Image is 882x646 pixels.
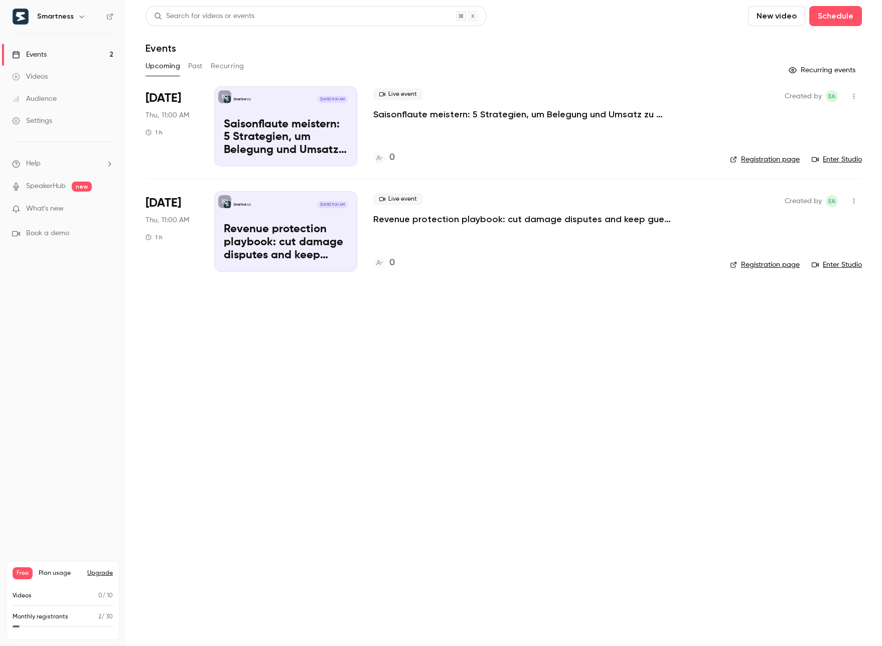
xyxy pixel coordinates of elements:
a: 0 [373,151,395,165]
span: Thu, 11:00 AM [145,110,189,120]
a: Enter Studio [812,260,862,270]
span: Created by [785,90,822,102]
span: EA [828,195,835,207]
span: [DATE] 11:00 AM [317,201,347,208]
div: 1 h [145,233,163,241]
span: new [72,182,92,192]
button: Recurring [211,58,244,74]
span: [DATE] [145,90,181,106]
p: Smartness [233,202,251,207]
button: Upgrade [87,569,113,577]
p: Revenue protection playbook: cut damage disputes and keep guest trust [224,223,348,262]
span: Eleonora Aste [826,90,838,102]
span: Live event [373,193,423,205]
span: EA [828,90,835,102]
h4: 0 [389,151,395,165]
div: Oct 23 Thu, 11:00 AM (Europe/Rome) [145,191,198,271]
a: Revenue protection playbook: cut damage disputes and keep guest trust [373,213,674,225]
a: Revenue protection playbook: cut damage disputes and keep guest trustSmartness[DATE] 11:00 AMReve... [214,191,357,271]
img: Smartness [13,9,29,25]
span: Free [13,567,33,579]
h4: 0 [389,256,395,270]
span: What's new [26,204,64,214]
span: 0 [98,593,102,599]
div: 1 h [145,128,163,136]
div: Search for videos or events [154,11,254,22]
a: Registration page [730,260,800,270]
span: Live event [373,88,423,100]
span: 2 [98,614,101,620]
span: Thu, 11:00 AM [145,215,189,225]
a: Saisonflaute meistern: 5 Strategien, um Belegung und Umsatz zu sichernSmartness[DATE] 11:00 AMSai... [214,86,357,167]
li: help-dropdown-opener [12,158,113,169]
a: Registration page [730,154,800,165]
div: Settings [12,116,52,126]
span: [DATE] 11:00 AM [317,96,347,103]
p: Smartness [233,97,251,102]
span: [DATE] [145,195,181,211]
button: Schedule [809,6,862,26]
span: Plan usage [39,569,81,577]
h6: Smartness [37,12,74,22]
button: Recurring events [784,62,862,78]
div: Events [12,50,47,60]
p: Monthly registrants [13,612,68,621]
a: SpeakerHub [26,181,66,192]
div: Audience [12,94,57,104]
h1: Events [145,42,176,54]
p: Videos [13,591,32,600]
a: Saisonflaute meistern: 5 Strategien, um Belegung und Umsatz zu sichern [373,108,674,120]
span: Help [26,158,41,169]
div: Videos [12,72,48,82]
span: Eleonora Aste [826,195,838,207]
a: 0 [373,256,395,270]
span: Created by [785,195,822,207]
button: New video [748,6,805,26]
button: Past [188,58,203,74]
a: Enter Studio [812,154,862,165]
p: Saisonflaute meistern: 5 Strategien, um Belegung und Umsatz zu sichern [224,118,348,157]
div: Oct 9 Thu, 11:00 AM (Europe/Rome) [145,86,198,167]
p: / 10 [98,591,113,600]
p: / 30 [98,612,113,621]
span: Book a demo [26,228,69,239]
button: Upcoming [145,58,180,74]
